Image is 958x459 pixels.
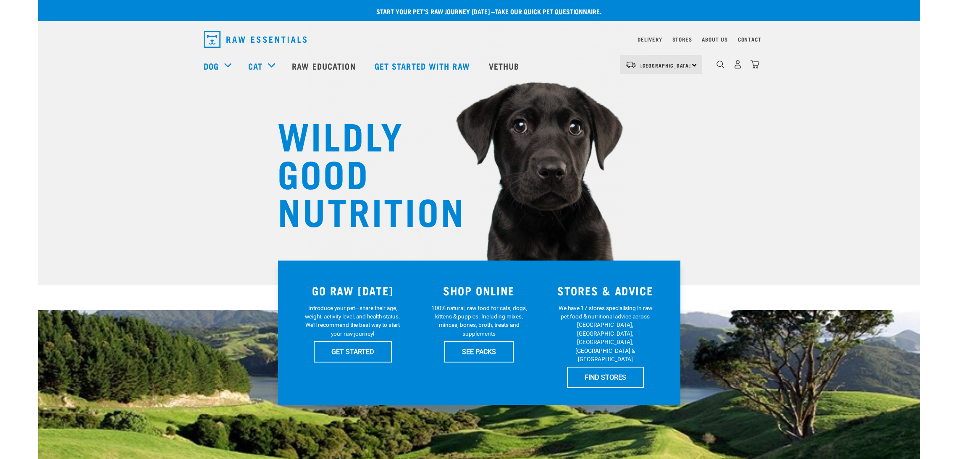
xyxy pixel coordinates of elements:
img: Raw Essentials Logo [204,31,307,48]
h3: SHOP ONLINE [421,284,537,297]
img: user.png [733,60,742,69]
p: 100% natural, raw food for cats, dogs, kittens & puppies. Including mixes, minces, bones, broth, ... [430,304,528,338]
img: home-icon-1@2x.png [717,60,724,68]
a: SEE PACKS [444,341,514,362]
nav: dropdown navigation [197,28,761,51]
a: About Us [702,38,727,41]
a: FIND STORES [567,367,644,388]
p: Introduce your pet—share their age, weight, activity level, and health status. We'll recommend th... [303,304,402,338]
a: Dog [204,60,219,72]
p: Start your pet’s raw journey [DATE] – [45,6,927,16]
a: Vethub [480,49,530,83]
h3: GO RAW [DATE] [295,284,411,297]
a: Contact [738,38,761,41]
a: Stores [672,38,692,41]
a: GET STARTED [314,341,392,362]
p: We have 17 stores specialising in raw pet food & nutritional advice across [GEOGRAPHIC_DATA], [GE... [556,304,655,364]
a: take our quick pet questionnaire. [495,9,601,13]
nav: dropdown navigation [38,49,920,83]
span: [GEOGRAPHIC_DATA] [640,64,691,67]
a: Get started with Raw [366,49,480,83]
img: home-icon@2x.png [751,60,759,69]
h1: WILDLY GOOD NUTRITION [278,115,446,229]
a: Cat [248,60,262,72]
a: Delivery [638,38,662,41]
img: van-moving.png [625,61,636,68]
h3: STORES & ADVICE [547,284,664,297]
a: Raw Education [283,49,366,83]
